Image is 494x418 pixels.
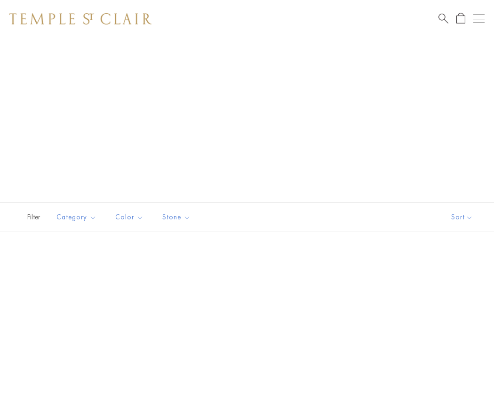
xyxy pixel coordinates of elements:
[155,207,198,228] button: Stone
[473,13,485,24] button: Open navigation
[430,203,494,232] button: Show sort by
[158,211,198,223] span: Stone
[438,13,448,24] a: Search
[111,211,151,223] span: Color
[52,211,104,223] span: Category
[9,13,151,24] img: Temple St. Clair
[49,207,104,228] button: Category
[108,207,151,228] button: Color
[456,13,465,24] a: Open Shopping Bag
